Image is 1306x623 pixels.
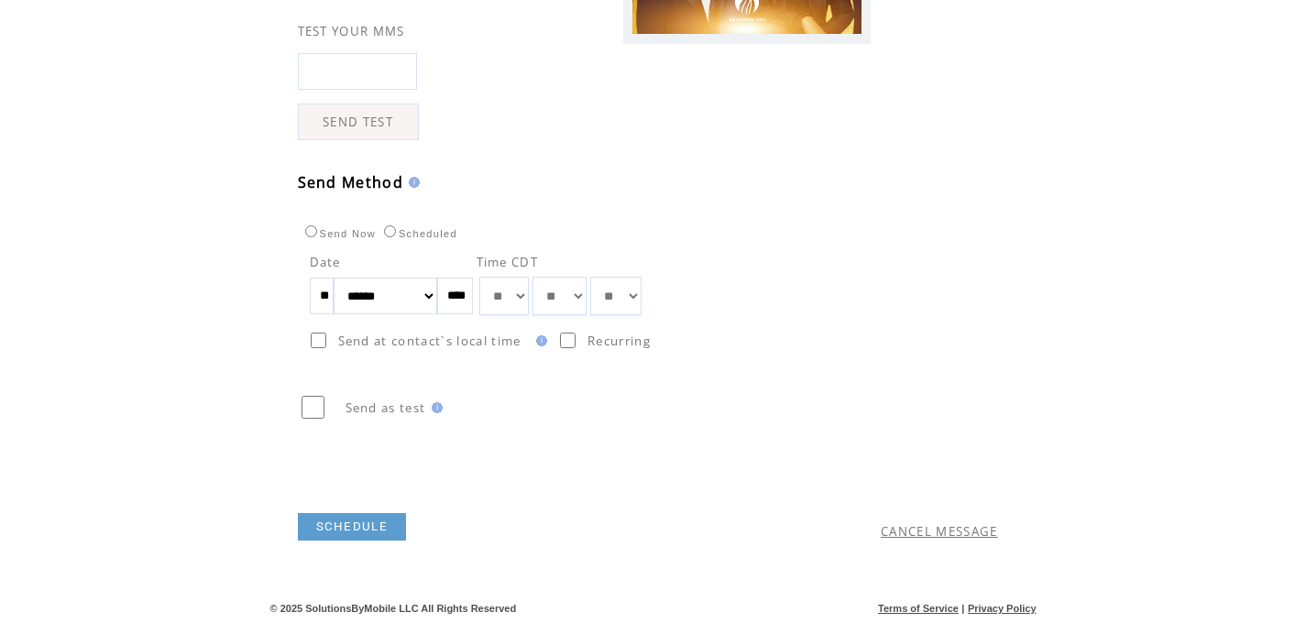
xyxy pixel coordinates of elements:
span: Send at contact`s local time [338,333,521,349]
img: help.gif [426,402,443,413]
span: Send Method [298,172,404,192]
span: Time CDT [477,254,539,270]
span: Send as test [346,399,426,416]
img: help.gif [531,335,547,346]
input: Scheduled [384,225,396,237]
a: Privacy Policy [968,603,1037,614]
a: Terms of Service [878,603,959,614]
span: © 2025 SolutionsByMobile LLC All Rights Reserved [270,603,517,614]
span: Date [310,254,341,270]
span: TEST YOUR MMS [298,23,405,39]
img: help.gif [403,177,420,188]
input: Send Now [305,225,317,237]
label: Scheduled [379,228,457,239]
span: Recurring [587,333,651,349]
a: CANCEL MESSAGE [881,523,998,540]
span: | [961,603,964,614]
label: Send Now [301,228,376,239]
a: SCHEDULE [298,513,407,541]
a: SEND TEST [298,104,419,140]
